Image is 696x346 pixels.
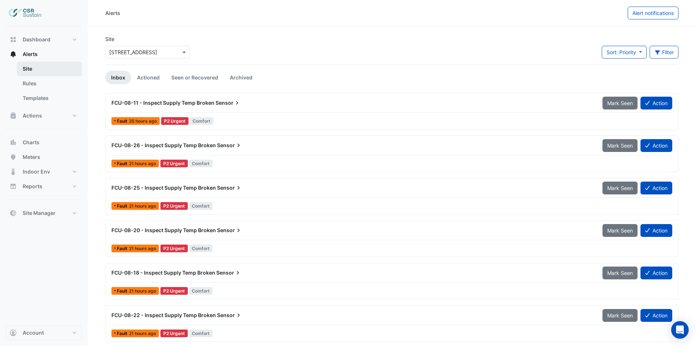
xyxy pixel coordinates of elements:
div: Open Intercom Messenger [671,321,689,339]
span: Meters [23,153,40,161]
span: Fault [117,119,129,123]
span: Mark Seen [607,270,633,276]
span: Wed 08-Oct-2025 19:00 BST [129,203,156,209]
span: Wed 08-Oct-2025 19:45 BST [129,118,157,124]
span: Wed 08-Oct-2025 19:00 BST [129,246,156,251]
div: P2 Urgent [160,202,188,210]
span: Comfort [189,245,213,252]
button: Indoor Env [6,164,82,179]
span: Fault [117,246,129,251]
button: Mark Seen [602,97,638,109]
span: Wed 08-Oct-2025 19:00 BST [129,288,156,294]
a: Inbox [105,71,131,84]
div: P2 Urgent [160,287,188,295]
button: Filter [650,46,679,59]
button: Action [640,139,672,152]
span: Sensor [217,184,242,191]
span: Fault [117,161,129,166]
span: Actions [23,112,42,119]
span: Indoor Env [23,168,50,175]
span: Site Manager [23,209,56,217]
button: Action [640,267,672,279]
span: Mark Seen [607,100,633,106]
div: Alerts [6,62,82,108]
span: Charts [23,139,39,146]
button: Sort: Priority [602,46,647,59]
button: Mark Seen [602,309,638,322]
button: Alert notifications [628,7,678,19]
app-icon: Alerts [9,51,17,58]
span: Fault [117,204,129,208]
div: P2 Urgent [160,330,188,337]
span: Dashboard [23,36,50,43]
button: Account [6,325,82,340]
span: Sensor [217,312,242,319]
span: Comfort [189,287,213,295]
span: Wed 08-Oct-2025 19:00 BST [129,331,156,336]
button: Mark Seen [602,182,638,194]
button: Actions [6,108,82,123]
span: Mark Seen [607,312,633,319]
span: FCU-08-20 - Inspect Supply Temp Broken [111,227,216,233]
span: Account [23,329,44,336]
span: Sensor [216,99,241,107]
a: Archived [224,71,258,84]
a: Actioned [131,71,166,84]
span: Reports [23,183,42,190]
button: Dashboard [6,32,82,47]
span: Fault [117,289,129,293]
button: Mark Seen [602,139,638,152]
span: Mark Seen [607,142,633,149]
app-icon: Dashboard [9,36,17,43]
button: Reports [6,179,82,194]
button: Mark Seen [602,267,638,279]
a: Seen or Recovered [166,71,224,84]
span: Mark Seen [607,185,633,191]
app-icon: Actions [9,112,17,119]
span: Comfort [189,330,213,337]
app-icon: Reports [9,183,17,190]
span: Comfort [190,117,214,125]
button: Mark Seen [602,224,638,237]
span: FCU-08-22 - Inspect Supply Temp Broken [111,312,216,318]
button: Action [640,97,672,109]
button: Meters [6,150,82,164]
button: Site Manager [6,206,82,220]
span: Wed 08-Oct-2025 19:00 BST [129,161,156,166]
app-icon: Site Manager [9,209,17,217]
span: Sensor [217,227,242,234]
span: FCU-08-18 - Inspect Supply Temp Broken [111,269,215,276]
span: FCU-08-26 - Inspect Supply Temp Broken [111,142,216,148]
div: Alerts [105,9,120,17]
div: P2 Urgent [160,160,188,167]
a: Site [17,62,82,76]
span: Sensor [216,269,241,276]
span: Sensor [217,142,242,149]
span: Mark Seen [607,227,633,234]
a: Rules [17,76,82,91]
label: Site [105,35,114,43]
span: Comfort [189,160,213,167]
app-icon: Meters [9,153,17,161]
app-icon: Charts [9,139,17,146]
div: P2 Urgent [161,117,189,125]
app-icon: Indoor Env [9,168,17,175]
img: Company Logo [9,6,42,21]
span: Sort: Priority [606,49,636,55]
span: FCU-08-25 - Inspect Supply Temp Broken [111,185,216,191]
span: Alerts [23,51,38,58]
button: Action [640,309,672,322]
button: Action [640,224,672,237]
span: Comfort [189,202,213,210]
span: Alert notifications [632,10,674,16]
a: Templates [17,91,82,105]
button: Alerts [6,47,82,62]
span: FCU-08-11 - Inspect Supply Temp Broken [111,100,214,106]
button: Action [640,182,672,194]
button: Charts [6,135,82,150]
div: P2 Urgent [160,245,188,252]
span: Fault [117,331,129,336]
